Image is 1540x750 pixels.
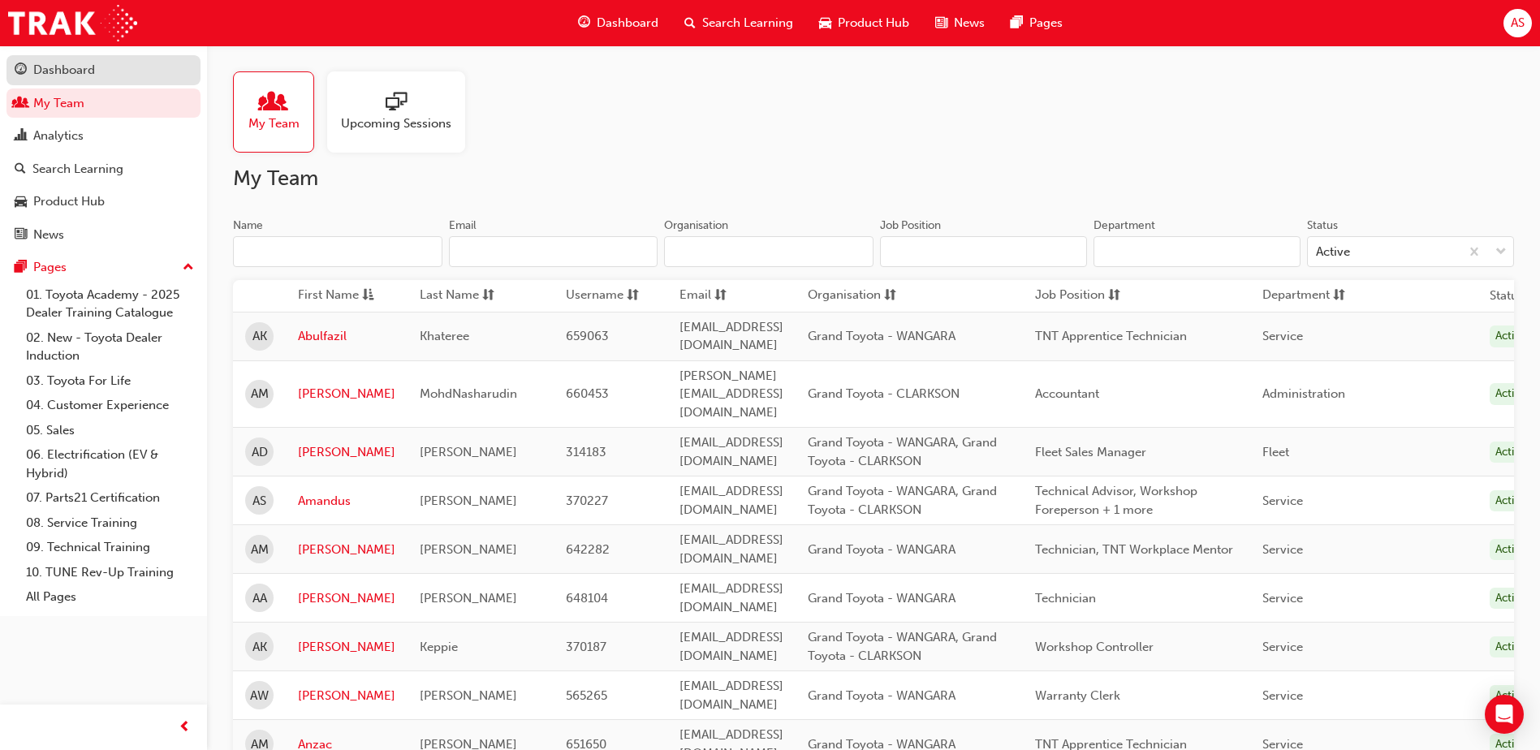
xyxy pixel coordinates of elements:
a: My Team [6,88,201,119]
div: Name [233,218,263,234]
a: News [6,220,201,250]
span: Khateree [420,329,469,343]
span: news-icon [935,13,947,33]
a: pages-iconPages [998,6,1076,40]
div: Active [1490,442,1532,463]
a: search-iconSearch Learning [671,6,806,40]
span: sorting-icon [627,286,639,306]
span: Grand Toyota - WANGARA [808,329,955,343]
div: Active [1490,490,1532,512]
span: 314183 [566,445,606,459]
button: Departmentsorting-icon [1262,286,1352,306]
span: [EMAIL_ADDRESS][DOMAIN_NAME] [679,581,783,614]
div: Dashboard [33,61,95,80]
a: guage-iconDashboard [565,6,671,40]
span: people-icon [263,92,284,114]
span: 648104 [566,591,608,606]
div: News [33,226,64,244]
span: AK [252,638,267,657]
img: Trak [8,5,137,41]
button: Last Namesorting-icon [420,286,509,306]
span: sorting-icon [482,286,494,306]
span: Grand Toyota - WANGARA, Grand Toyota - CLARKSON [808,484,997,517]
span: [EMAIL_ADDRESS][DOMAIN_NAME] [679,320,783,353]
button: DashboardMy TeamAnalyticsSearch LearningProduct HubNews [6,52,201,252]
div: Job Position [880,218,941,234]
span: [PERSON_NAME][EMAIL_ADDRESS][DOMAIN_NAME] [679,369,783,420]
a: 02. New - Toyota Dealer Induction [19,325,201,369]
span: Email [679,286,711,306]
a: 07. Parts21 Certification [19,485,201,511]
span: Keppie [420,640,458,654]
span: Grand Toyota - WANGARA, Grand Toyota - CLARKSON [808,435,997,468]
span: Username [566,286,623,306]
div: Analytics [33,127,84,145]
span: Grand Toyota - WANGARA, Grand Toyota - CLARKSON [808,630,997,663]
span: Grand Toyota - WANGARA [808,542,955,557]
span: people-icon [15,97,27,111]
a: 03. Toyota For Life [19,369,201,394]
div: Product Hub [33,192,105,211]
span: sorting-icon [1333,286,1345,306]
span: Service [1262,640,1303,654]
span: Organisation [808,286,881,306]
span: Technician, TNT Workplace Mentor [1035,542,1233,557]
span: Job Position [1035,286,1105,306]
span: My Team [248,114,300,133]
span: [PERSON_NAME] [420,542,517,557]
button: Pages [6,252,201,282]
a: [PERSON_NAME] [298,385,395,403]
div: Active [1316,243,1350,261]
span: TNT Apprentice Technician [1035,329,1187,343]
a: Dashboard [6,55,201,85]
span: Administration [1262,386,1345,401]
span: Fleet Sales Manager [1035,445,1146,459]
a: 04. Customer Experience [19,393,201,418]
a: [PERSON_NAME] [298,443,395,462]
span: Department [1262,286,1330,306]
h2: My Team [233,166,1514,192]
span: AS [252,492,266,511]
div: Active [1490,539,1532,561]
span: AM [251,541,269,559]
button: Usernamesorting-icon [566,286,655,306]
span: [EMAIL_ADDRESS][DOMAIN_NAME] [679,679,783,712]
div: Active [1490,325,1532,347]
span: [PERSON_NAME] [420,688,517,703]
a: 05. Sales [19,418,201,443]
div: Active [1490,383,1532,405]
a: 06. Electrification (EV & Hybrid) [19,442,201,485]
div: Active [1490,685,1532,707]
span: search-icon [684,13,696,33]
input: Name [233,236,442,267]
span: AK [252,327,267,346]
span: guage-icon [15,63,27,78]
div: Open Intercom Messenger [1485,695,1524,734]
input: Department [1094,236,1301,267]
span: chart-icon [15,129,27,144]
span: AS [1511,14,1525,32]
a: Analytics [6,121,201,151]
span: Service [1262,688,1303,703]
span: First Name [298,286,359,306]
input: Organisation [664,236,874,267]
button: First Nameasc-icon [298,286,387,306]
span: Grand Toyota - CLARKSON [808,386,960,401]
span: Last Name [420,286,479,306]
span: Fleet [1262,445,1289,459]
span: 660453 [566,386,609,401]
span: Product Hub [838,14,909,32]
span: 565265 [566,688,607,703]
a: Upcoming Sessions [327,71,478,153]
span: Service [1262,329,1303,343]
a: [PERSON_NAME] [298,589,395,608]
input: Job Position [880,236,1087,267]
span: sessionType_ONLINE_URL-icon [386,92,407,114]
span: [EMAIL_ADDRESS][DOMAIN_NAME] [679,630,783,663]
span: [PERSON_NAME] [420,494,517,508]
span: [EMAIL_ADDRESS][DOMAIN_NAME] [679,435,783,468]
div: Active [1490,588,1532,610]
span: up-icon [183,257,194,278]
span: Service [1262,591,1303,606]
